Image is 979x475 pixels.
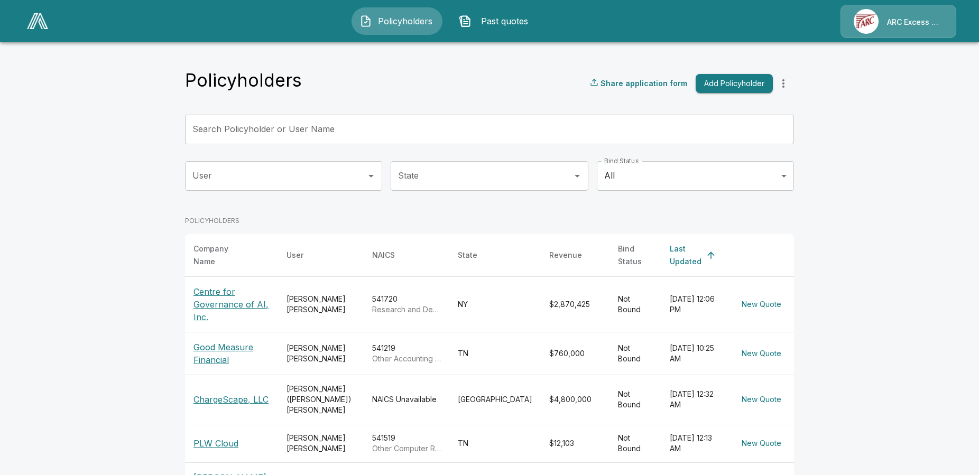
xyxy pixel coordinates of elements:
[609,234,661,277] th: Bind Status
[185,69,302,91] h4: Policyholders
[359,15,372,27] img: Policyholders Icon
[661,424,729,462] td: [DATE] 12:13 AM
[185,216,794,226] p: POLICYHOLDERS
[287,384,355,415] div: [PERSON_NAME] ([PERSON_NAME]) [PERSON_NAME]
[737,434,786,453] button: New Quote
[372,249,395,262] div: NAICS
[193,393,270,406] p: ChargeScape, LLC
[737,344,786,364] button: New Quote
[459,15,472,27] img: Past quotes Icon
[287,343,355,364] div: [PERSON_NAME] [PERSON_NAME]
[597,161,794,191] div: All
[661,375,729,424] td: [DATE] 12:32 AM
[670,243,701,268] div: Last Updated
[609,375,661,424] td: Not Bound
[352,7,442,35] button: Policyholders IconPolicyholders
[372,343,441,364] div: 541219
[696,74,773,94] button: Add Policyholder
[541,424,609,462] td: $12,103
[372,353,441,364] p: Other Accounting Services
[364,169,378,183] button: Open
[449,276,541,332] td: NY
[601,78,687,89] p: Share application form
[193,437,270,450] p: PLW Cloud
[541,332,609,375] td: $760,000
[549,249,582,262] div: Revenue
[691,74,773,94] a: Add Policyholder
[449,375,541,424] td: [GEOGRAPHIC_DATA]
[372,443,441,454] p: Other Computer Related Services
[854,9,879,34] img: Agency Icon
[476,15,534,27] span: Past quotes
[372,294,441,315] div: 541720
[451,7,542,35] button: Past quotes IconPast quotes
[364,375,449,424] td: NAICS Unavailable
[841,5,956,38] a: Agency IconARC Excess & Surplus
[609,276,661,332] td: Not Bound
[27,13,48,29] img: AA Logo
[287,249,303,262] div: User
[737,390,786,409] button: New Quote
[570,169,585,183] button: Open
[372,304,441,315] p: Research and Development in the Social Sciences and Humanities
[604,156,639,165] label: Bind Status
[193,243,251,268] div: Company Name
[193,341,270,366] p: Good Measure Financial
[541,375,609,424] td: $4,800,000
[376,15,435,27] span: Policyholders
[887,17,943,27] p: ARC Excess & Surplus
[609,424,661,462] td: Not Bound
[287,433,355,454] div: [PERSON_NAME] [PERSON_NAME]
[661,276,729,332] td: [DATE] 12:06 PM
[287,294,355,315] div: [PERSON_NAME] [PERSON_NAME]
[449,424,541,462] td: TN
[661,332,729,375] td: [DATE] 10:25 AM
[449,332,541,375] td: TN
[372,433,441,454] div: 541519
[458,249,477,262] div: State
[193,285,270,323] p: Centre for Governance of AI, Inc.
[737,295,786,314] button: New Quote
[773,73,794,94] button: more
[541,276,609,332] td: $2,870,425
[609,332,661,375] td: Not Bound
